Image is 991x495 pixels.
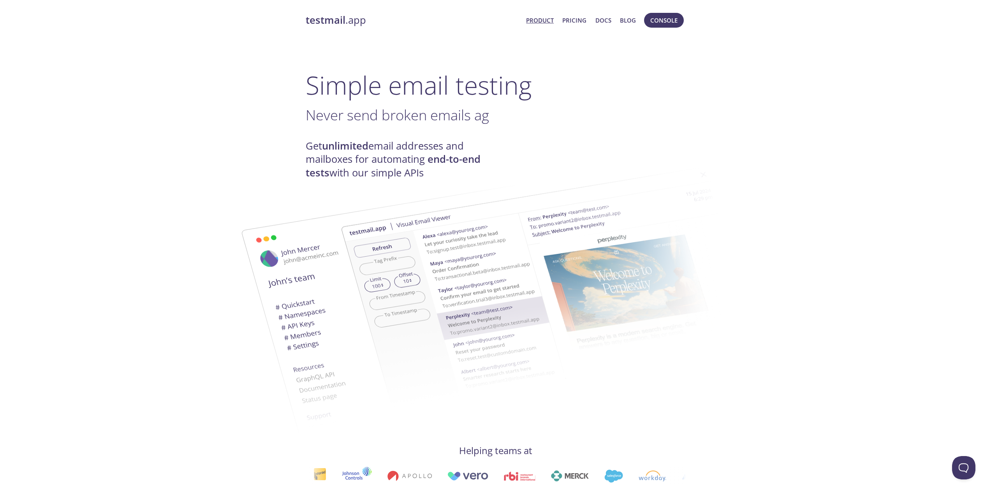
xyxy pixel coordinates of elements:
[562,15,586,25] a: Pricing
[306,139,496,180] h4: Get email addresses and mailboxes for automating with our simple APIs
[212,180,633,444] img: testmail-email-viewer
[503,472,535,481] img: rbi
[620,15,636,25] a: Blog
[306,14,520,27] a: testmail.app
[604,470,622,483] img: salesforce
[387,470,431,481] img: apollo
[644,13,684,28] button: Console
[306,152,481,179] strong: end-to-end tests
[447,472,488,481] img: vero
[322,139,368,153] strong: unlimited
[638,470,665,481] img: workday
[550,470,588,481] img: merck
[595,15,611,25] a: Docs
[313,468,326,484] img: interac
[306,444,686,457] h4: Helping teams at
[341,155,761,419] img: testmail-email-viewer
[526,15,554,25] a: Product
[952,456,975,479] iframe: Help Scout Beacon - Open
[306,13,345,27] strong: testmail
[341,467,371,485] img: johnsoncontrols
[306,105,489,125] span: Never send broken emails ag
[306,70,686,100] h1: Simple email testing
[650,15,678,25] span: Console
